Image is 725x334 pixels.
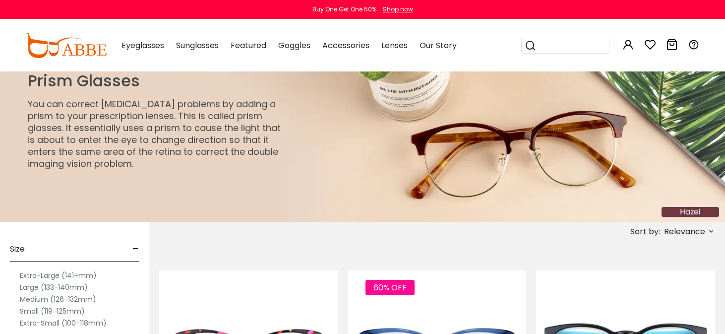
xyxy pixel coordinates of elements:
[20,281,88,293] label: Large (133-140mm)
[630,226,660,237] span: Sort by:
[121,40,164,51] span: Eyeglasses
[10,237,25,261] span: Size
[231,40,266,51] span: Featured
[20,293,96,305] label: Medium (126-132mm)
[381,40,408,51] span: Lenses
[28,71,286,90] h1: Prism Glasses
[20,317,107,329] label: Extra-Small (100-118mm)
[365,280,415,295] span: 60% OFF
[20,269,97,281] label: Extra-Large (141+mm)
[322,40,369,51] span: Accessories
[383,5,413,14] div: Shop now
[378,5,413,13] a: Shop now
[176,40,219,51] span: Sunglasses
[25,33,107,58] img: abbeglasses.com
[278,40,310,51] span: Goggles
[132,237,139,261] span: -
[420,40,457,51] span: Our Story
[20,305,85,317] label: Small (119-125mm)
[312,5,376,14] div: Buy One Get One 50%
[664,223,705,241] span: Relevance
[28,98,286,170] p: You can correct [MEDICAL_DATA] problems by adding a prism to your prescription lenses. This is ca...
